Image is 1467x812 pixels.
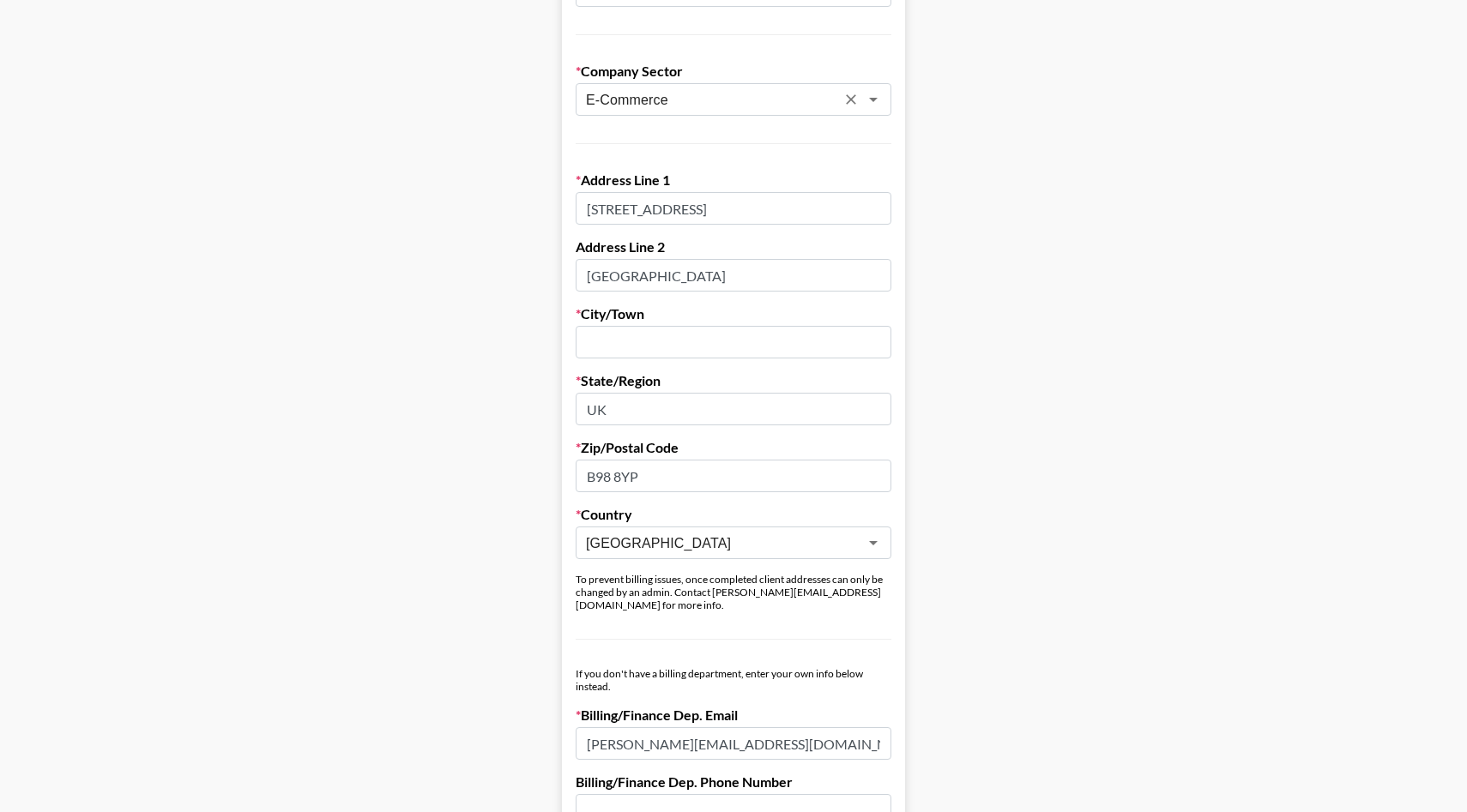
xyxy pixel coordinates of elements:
button: Clear [839,87,863,111]
label: Company Sector [576,63,891,80]
label: Address Line 2 [576,238,891,256]
div: To prevent billing issues, once completed client addresses can only be changed by an admin. Conta... [576,573,891,611]
label: Billing/Finance Dep. Phone Number [576,773,891,791]
label: Zip/Postal Code [576,439,891,456]
label: City/Town [576,305,891,322]
button: Open [861,531,885,555]
label: State/Region [576,372,891,389]
button: Open [861,87,885,111]
label: Address Line 1 [576,171,891,189]
label: Billing/Finance Dep. Email [576,707,891,724]
label: Country [576,506,891,523]
div: If you don't have a billing department, enter your own info below instead. [576,667,891,693]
